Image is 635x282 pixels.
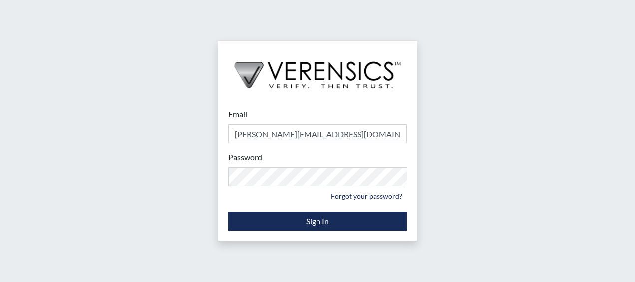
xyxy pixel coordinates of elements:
a: Forgot your password? [326,188,407,204]
img: logo-wide-black.2aad4157.png [218,41,417,99]
label: Email [228,108,247,120]
label: Password [228,151,262,163]
input: Email [228,124,407,143]
button: Sign In [228,212,407,231]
